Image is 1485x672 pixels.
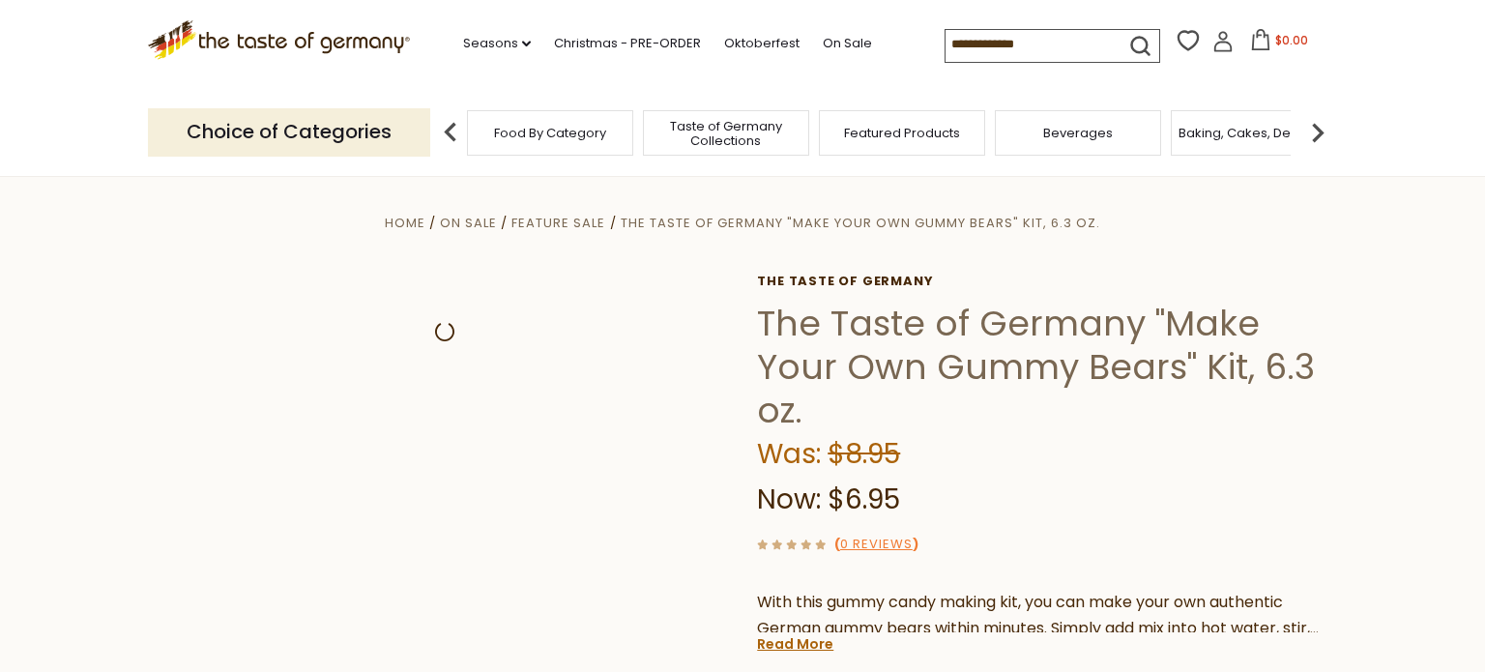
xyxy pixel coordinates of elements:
span: ( ) [834,535,918,553]
span: $8.95 [828,435,900,473]
a: Home [385,214,425,232]
a: The Taste of Germany [757,274,1323,289]
p: Choice of Categories [148,108,430,156]
span: $0.00 [1275,32,1308,48]
a: Featured Products [844,126,960,140]
a: On Sale [823,33,872,54]
a: On Sale [440,214,497,232]
img: next arrow [1298,113,1337,152]
a: Beverages [1043,126,1113,140]
span: $6.95 [828,481,900,518]
a: Baking, Cakes, Desserts [1179,126,1328,140]
h1: The Taste of Germany "Make Your Own Gummy Bears" Kit, 6.3 oz. [757,302,1323,432]
a: Food By Category [494,126,606,140]
button: $0.00 [1237,29,1320,58]
span: With this gummy candy making kit, you can make your own authentic German gummy bears within minut... [757,591,1319,664]
a: Read More [757,634,833,654]
a: Seasons [463,33,531,54]
a: Christmas - PRE-ORDER [554,33,701,54]
label: Now: [757,481,821,518]
a: Taste of Germany Collections [649,119,803,148]
img: previous arrow [431,113,470,152]
a: 0 Reviews [840,535,913,555]
a: Feature Sale [511,214,605,232]
label: Was: [757,435,821,473]
a: The Taste of Germany "Make Your Own Gummy Bears" Kit, 6.3 oz. [621,214,1100,232]
a: Oktoberfest [724,33,800,54]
